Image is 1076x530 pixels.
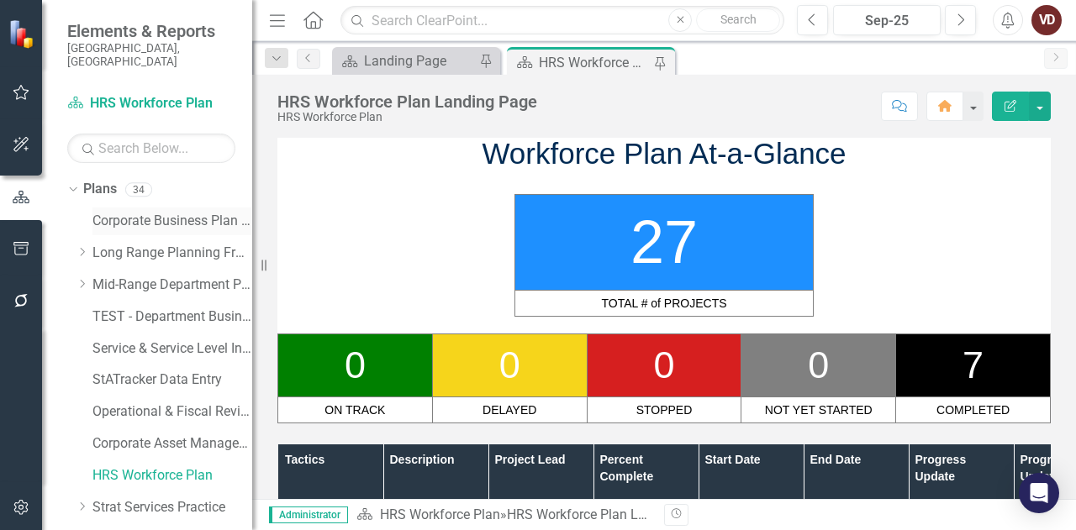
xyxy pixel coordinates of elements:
[587,397,741,423] td: STOPPED
[720,13,757,26] span: Search
[92,370,252,390] a: StATracker Data Entry
[92,339,252,359] a: Service & Service Level Inventory
[765,403,873,417] span: NOT YET STARTED
[92,244,252,263] a: Long Range Planning Framework
[83,180,117,199] a: Plans
[936,403,1010,417] span: COMPLETED
[67,21,235,41] span: Elements & Reports
[808,344,829,386] span: 0
[1031,5,1062,35] button: VD
[277,111,537,123] div: HRS Workforce Plan
[507,506,713,522] div: HRS Workforce Plan Landing Page
[340,6,784,35] input: Search ClearPoint...
[269,506,348,523] span: Administrator
[67,41,235,69] small: [GEOGRAPHIC_DATA], [GEOGRAPHIC_DATA]
[92,275,252,295] a: Mid-Range Department Plans
[67,134,235,163] input: Search Below...
[277,92,537,111] div: HRS Workforce Plan Landing Page
[8,18,38,48] img: ClearPoint Strategy
[653,344,674,386] span: 0
[483,403,536,417] span: DELAYED
[336,50,475,71] a: Landing Page
[380,506,500,522] a: HRS Workforce Plan
[539,52,650,73] div: HRS Workforce Plan Landing Page
[92,402,252,422] a: Operational & Fiscal Review
[963,344,984,386] span: 7
[324,403,385,417] span: ON TRACK
[364,50,475,71] div: Landing Page
[630,208,698,275] span: 27
[482,137,846,170] span: Workforce Plan At-a-Glance
[499,344,520,386] span: 0
[92,466,252,485] a: HRS Workforce Plan
[125,182,152,197] div: 34
[356,506,651,525] div: »
[92,434,252,454] a: Corporate Asset Management Plan
[833,5,941,35] button: Sep-25
[1019,473,1059,513] div: Open Intercom Messenger
[839,11,935,31] div: Sep-25
[92,307,252,327] a: TEST - Department Business Plan
[92,498,252,517] a: Strat Services Practice
[92,212,252,231] a: Corporate Business Plan ([DATE]-[DATE])
[67,94,235,113] a: HRS Workforce Plan
[345,344,366,386] span: 0
[696,8,780,32] button: Search
[601,296,726,310] span: TOTAL # of PROJECTS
